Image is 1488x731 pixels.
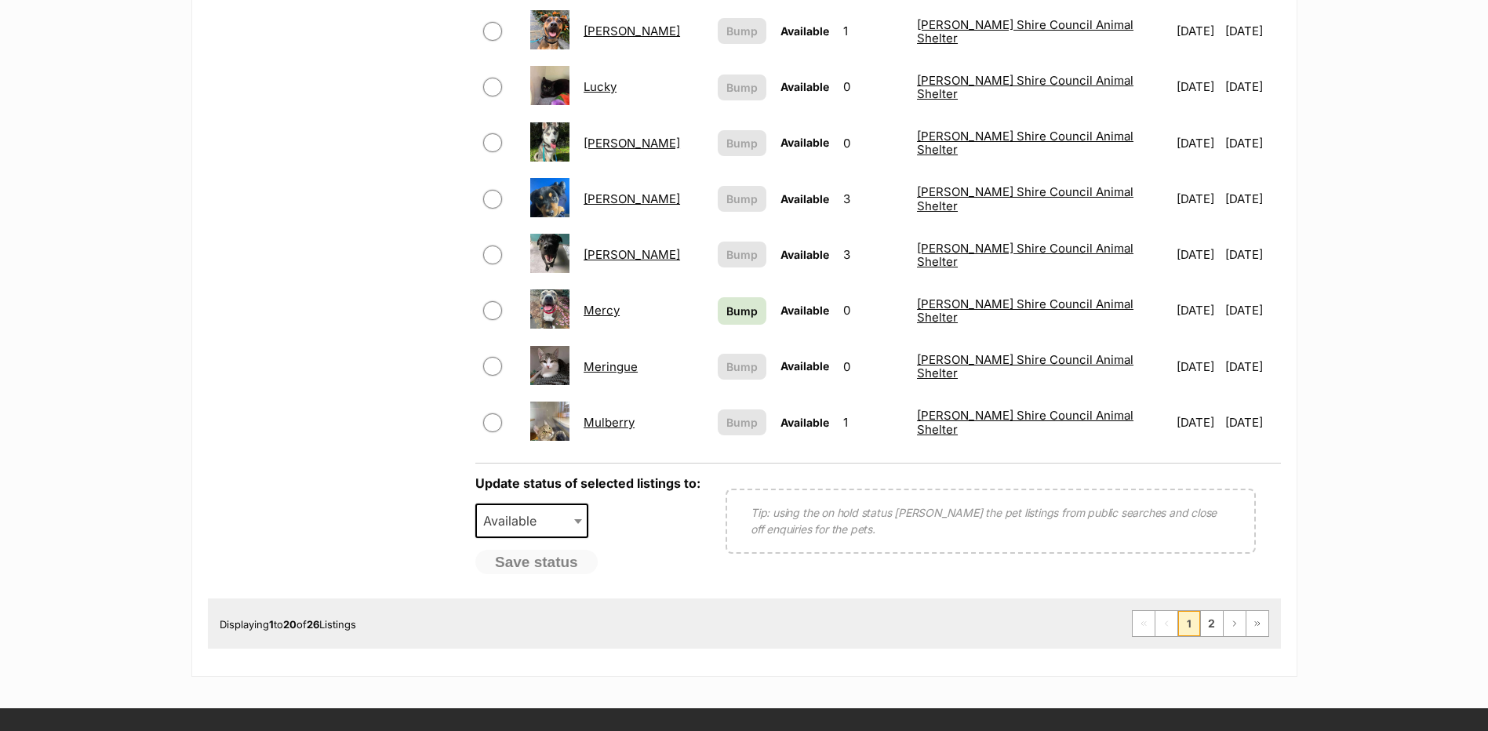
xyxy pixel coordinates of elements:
nav: Pagination [1132,610,1269,637]
button: Bump [718,354,766,380]
td: 3 [837,172,909,226]
label: Update status of selected listings to: [475,475,700,491]
td: [DATE] [1170,395,1224,449]
td: 0 [837,340,909,394]
span: Available [780,304,829,317]
a: Next page [1224,611,1246,636]
span: Available [780,359,829,373]
td: 1 [837,395,909,449]
a: [PERSON_NAME] [584,191,680,206]
a: [PERSON_NAME] Shire Council Animal Shelter [917,352,1133,380]
span: Available [475,504,588,538]
a: [PERSON_NAME] Shire Council Animal Shelter [917,17,1133,45]
a: Bump [718,297,766,325]
td: [DATE] [1170,60,1224,114]
button: Bump [718,130,766,156]
span: Available [780,24,829,38]
a: Last page [1246,611,1268,636]
td: [DATE] [1225,4,1279,58]
span: Bump [726,246,758,263]
button: Bump [718,75,766,100]
span: Bump [726,303,758,319]
td: [DATE] [1225,395,1279,449]
a: Lucky [584,79,617,94]
span: Bump [726,358,758,375]
strong: 26 [307,618,319,631]
td: [DATE] [1170,283,1224,337]
span: Displaying to of Listings [220,618,356,631]
td: [DATE] [1225,227,1279,282]
strong: 1 [269,618,274,631]
td: 1 [837,4,909,58]
span: Previous page [1155,611,1177,636]
span: Available [780,416,829,429]
span: Bump [726,135,758,151]
td: 0 [837,283,909,337]
span: Bump [726,414,758,431]
a: [PERSON_NAME] Shire Council Animal Shelter [917,129,1133,157]
a: Page 2 [1201,611,1223,636]
td: [DATE] [1170,116,1224,170]
button: Bump [718,242,766,267]
td: 3 [837,227,909,282]
td: [DATE] [1170,172,1224,226]
span: Page 1 [1178,611,1200,636]
span: Bump [726,23,758,39]
td: [DATE] [1170,340,1224,394]
a: Meringue [584,359,638,374]
a: [PERSON_NAME] Shire Council Animal Shelter [917,408,1133,436]
a: Mercy [584,303,620,318]
button: Save status [475,550,598,575]
strong: 20 [283,618,297,631]
td: 0 [837,116,909,170]
span: Bump [726,191,758,207]
td: [DATE] [1225,116,1279,170]
span: Available [780,248,829,261]
span: First page [1133,611,1155,636]
a: [PERSON_NAME] [584,136,680,151]
a: [PERSON_NAME] Shire Council Animal Shelter [917,184,1133,213]
td: [DATE] [1225,340,1279,394]
td: [DATE] [1225,60,1279,114]
a: Mulberry [584,415,635,430]
td: [DATE] [1170,4,1224,58]
td: 0 [837,60,909,114]
p: Tip: using the on hold status [PERSON_NAME] the pet listings from public searches and close off e... [751,504,1230,537]
button: Bump [718,18,766,44]
td: [DATE] [1225,172,1279,226]
a: [PERSON_NAME] Shire Council Animal Shelter [917,296,1133,325]
span: Bump [726,79,758,96]
a: [PERSON_NAME] [584,24,680,38]
td: [DATE] [1225,283,1279,337]
a: [PERSON_NAME] [584,247,680,262]
button: Bump [718,409,766,435]
span: Available [780,136,829,149]
button: Bump [718,186,766,212]
span: Available [780,80,829,93]
a: [PERSON_NAME] Shire Council Animal Shelter [917,241,1133,269]
td: [DATE] [1170,227,1224,282]
a: [PERSON_NAME] Shire Council Animal Shelter [917,73,1133,101]
span: Available [780,192,829,205]
span: Available [477,510,552,532]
